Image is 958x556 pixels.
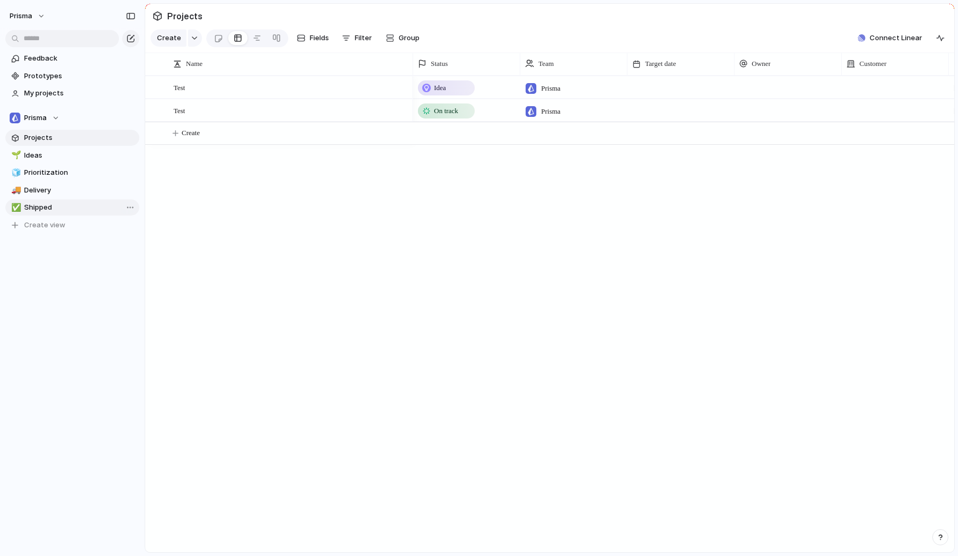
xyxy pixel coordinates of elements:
span: Test [174,104,185,116]
span: On track [434,106,458,116]
span: Prisma [10,11,32,21]
button: 🌱 [10,150,20,161]
a: My projects [5,85,139,101]
span: Create [182,128,200,138]
span: Test [174,81,185,93]
span: Customer [859,58,887,69]
span: Filter [355,33,372,43]
button: Group [380,29,425,47]
span: Status [431,58,448,69]
button: Create view [5,217,139,233]
a: 🧊Prioritization [5,165,139,181]
a: 🚚Delivery [5,182,139,198]
span: Fields [310,33,329,43]
button: 🚚 [10,185,20,196]
span: My projects [24,88,136,99]
span: Create [157,33,181,43]
a: ✅Shipped [5,199,139,216]
span: Name [186,58,203,69]
span: Projects [24,132,136,143]
span: Prototypes [24,71,136,81]
div: 🚚 [11,184,19,196]
div: 🌱 [11,149,19,161]
a: 🌱Ideas [5,147,139,164]
button: ✅ [10,202,20,213]
span: Idea [434,83,446,93]
span: Projects [165,6,205,26]
span: Ideas [24,150,136,161]
span: Prioritization [24,167,136,178]
span: Feedback [24,53,136,64]
span: Shipped [24,202,136,213]
span: Connect Linear [870,33,922,43]
span: Prisma [24,113,47,123]
span: Prisma [541,83,560,94]
span: Group [399,33,420,43]
button: Connect Linear [854,30,926,46]
button: Prisma [5,110,139,126]
div: ✅ [11,202,19,214]
a: Projects [5,130,139,146]
span: Prisma [541,106,560,117]
button: 🧊 [10,167,20,178]
span: Team [538,58,554,69]
a: Prototypes [5,68,139,84]
div: 🧊 [11,167,19,179]
button: Prisma [5,8,51,25]
button: Filter [338,29,376,47]
span: Create view [24,220,65,231]
span: Owner [752,58,770,69]
button: Fields [293,29,333,47]
a: Feedback [5,50,139,66]
span: Delivery [24,185,136,196]
button: Create [151,29,186,47]
span: Target date [645,58,676,69]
